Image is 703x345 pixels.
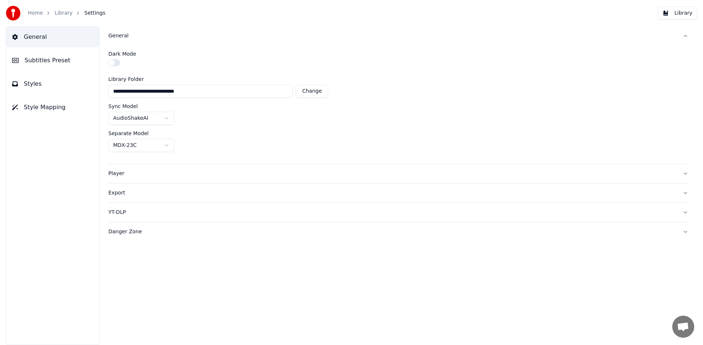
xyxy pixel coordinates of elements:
div: Player [108,170,677,177]
nav: breadcrumb [28,10,105,17]
button: Subtitles Preset [6,50,99,71]
button: Style Mapping [6,97,99,118]
div: 채팅 열기 [672,316,694,338]
label: Sync Model [108,104,138,109]
div: General [108,45,688,164]
button: Export [108,183,688,203]
a: Home [28,10,43,17]
div: Danger Zone [108,228,677,235]
button: Styles [6,74,99,94]
button: Danger Zone [108,222,688,241]
a: Library [55,10,72,17]
button: YT-DLP [108,203,688,222]
label: Library Folder [108,77,328,82]
button: Change [296,85,328,98]
button: Library [658,7,697,20]
button: General [108,26,688,45]
button: General [6,27,99,47]
label: Separate Model [108,131,149,136]
span: Subtitles Preset [25,56,70,65]
label: Dark Mode [108,51,136,56]
span: Settings [84,10,105,17]
div: Export [108,189,677,197]
span: Styles [24,79,42,88]
div: YT-DLP [108,209,677,216]
span: General [24,33,47,41]
div: General [108,32,677,40]
button: Player [108,164,688,183]
span: Style Mapping [24,103,66,112]
img: youka [6,6,21,21]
